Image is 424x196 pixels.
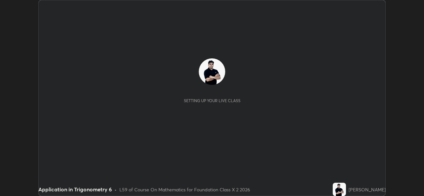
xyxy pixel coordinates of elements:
div: [PERSON_NAME] [349,186,386,193]
img: deab58f019554190b94dbb1f509c7ae8.jpg [333,183,346,196]
div: Setting up your live class [184,98,240,103]
div: • [114,186,117,193]
div: L59 of Course On Mathematics for Foundation Class X 2 2026 [119,186,250,193]
div: Application in Trigonometry 6 [38,185,112,193]
img: deab58f019554190b94dbb1f509c7ae8.jpg [199,58,225,85]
